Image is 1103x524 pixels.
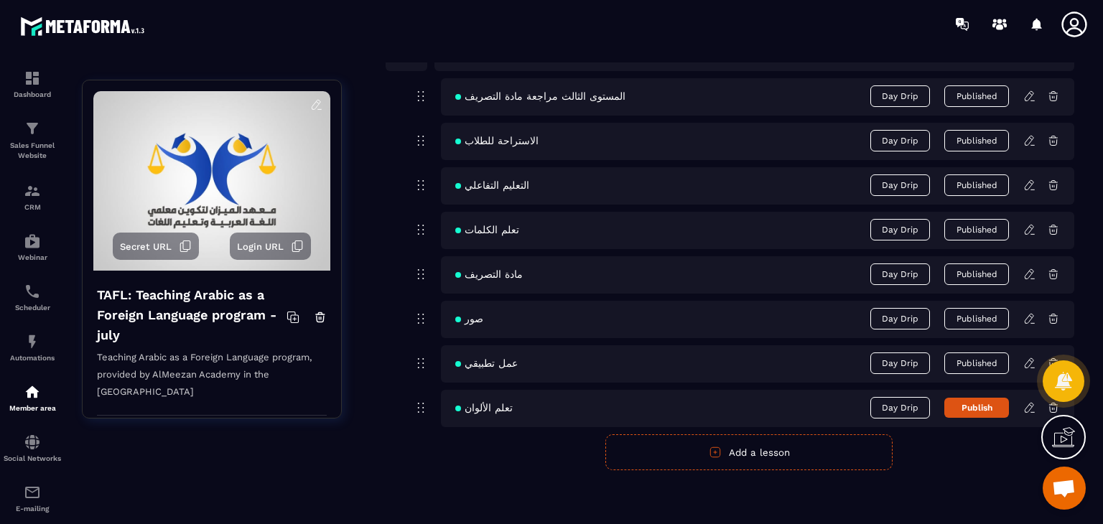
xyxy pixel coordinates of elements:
a: emailemailE-mailing [4,473,61,523]
button: Published [944,85,1009,107]
img: logo [20,13,149,39]
span: Login URL [237,241,284,252]
button: Published [944,263,1009,285]
a: formationformationDashboard [4,59,61,109]
span: Day Drip [870,263,930,285]
button: Published [944,130,1009,151]
span: Day Drip [870,352,930,374]
a: automationsautomationsMember area [4,373,61,423]
img: automations [24,233,41,250]
img: scheduler [24,283,41,300]
span: عمل تطبيقي [455,357,518,369]
button: Publish [944,398,1009,418]
span: Day Drip [870,397,930,418]
button: Published [944,308,1009,329]
img: background [93,91,330,271]
span: المستوى الثالث مراجعة مادة التصريف [455,90,625,102]
span: التعليم التفاعلي [455,179,529,191]
p: Scheduler [4,304,61,312]
span: Secret URL [120,241,172,252]
a: automationsautomationsWebinar [4,222,61,272]
img: automations [24,383,41,401]
a: formationformationCRM [4,172,61,222]
span: تعلم الألوان [455,402,513,413]
p: Automations [4,354,61,362]
p: Dashboard [4,90,61,98]
button: Login URL [230,233,311,260]
a: social-networksocial-networkSocial Networks [4,423,61,473]
p: Member area [4,404,61,412]
button: Published [944,352,1009,374]
img: social-network [24,434,41,451]
p: Social Networks [4,454,61,462]
button: Published [944,219,1009,240]
button: Published [944,174,1009,196]
span: الاستراحة للطلاب [455,135,539,146]
p: CRM [4,203,61,211]
span: Day Drip [870,219,930,240]
span: Day Drip [870,174,930,196]
span: Day Drip [870,130,930,151]
p: Sales Funnel Website [4,141,61,161]
img: automations [24,333,41,350]
span: Day Drip [870,308,930,329]
a: automationsautomationsAutomations [4,322,61,373]
span: تعلم الكلمات [455,224,519,235]
button: Secret URL [113,233,199,260]
button: Add a lesson [605,434,893,470]
img: formation [24,70,41,87]
a: schedulerschedulerScheduler [4,272,61,322]
div: Open chat [1043,467,1086,510]
img: formation [24,182,41,200]
p: E-mailing [4,505,61,513]
img: email [24,484,41,501]
span: صور [455,313,483,324]
p: Teaching Arabic as a Foreign Language program, provided by AlMeezan Academy in the [GEOGRAPHIC_DATA] [97,349,327,416]
span: مادة التصريف [455,268,523,280]
h4: TAFL: Teaching Arabic as a Foreign Language program - july [97,285,287,345]
span: Day Drip [870,85,930,107]
p: Webinar [4,253,61,261]
img: formation [24,120,41,137]
a: formationformationSales Funnel Website [4,109,61,172]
